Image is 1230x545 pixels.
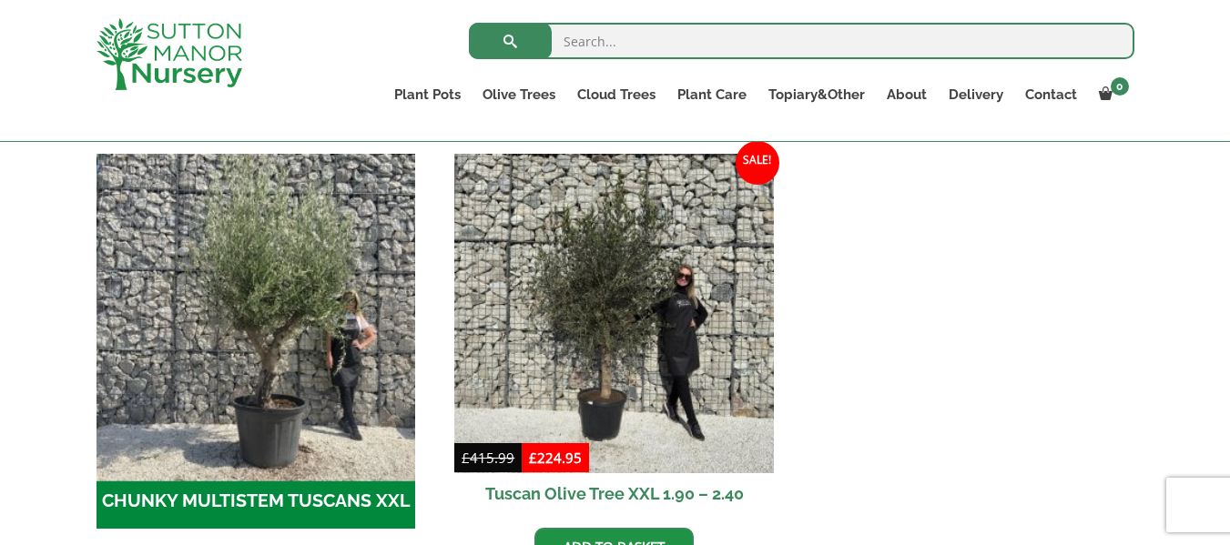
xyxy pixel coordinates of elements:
[1111,77,1129,96] span: 0
[472,82,566,107] a: Olive Trees
[97,18,242,90] img: logo
[1088,82,1134,107] a: 0
[383,82,472,107] a: Plant Pots
[1014,82,1088,107] a: Contact
[454,154,774,514] a: Sale! Tuscan Olive Tree XXL 1.90 – 2.40
[736,141,779,185] span: Sale!
[454,154,774,473] img: Tuscan Olive Tree XXL 1.90 - 2.40
[462,449,514,467] bdi: 415.99
[757,82,876,107] a: Topiary&Other
[666,82,757,107] a: Plant Care
[97,154,416,529] a: Visit product category CHUNKY MULTISTEM TUSCANS XXL
[938,82,1014,107] a: Delivery
[566,82,666,107] a: Cloud Trees
[876,82,938,107] a: About
[529,449,537,467] span: £
[469,23,1134,59] input: Search...
[88,146,423,480] img: CHUNKY MULTISTEM TUSCANS XXL
[462,449,470,467] span: £
[97,473,416,530] h2: CHUNKY MULTISTEM TUSCANS XXL
[529,449,582,467] bdi: 224.95
[454,473,774,514] h2: Tuscan Olive Tree XXL 1.90 – 2.40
